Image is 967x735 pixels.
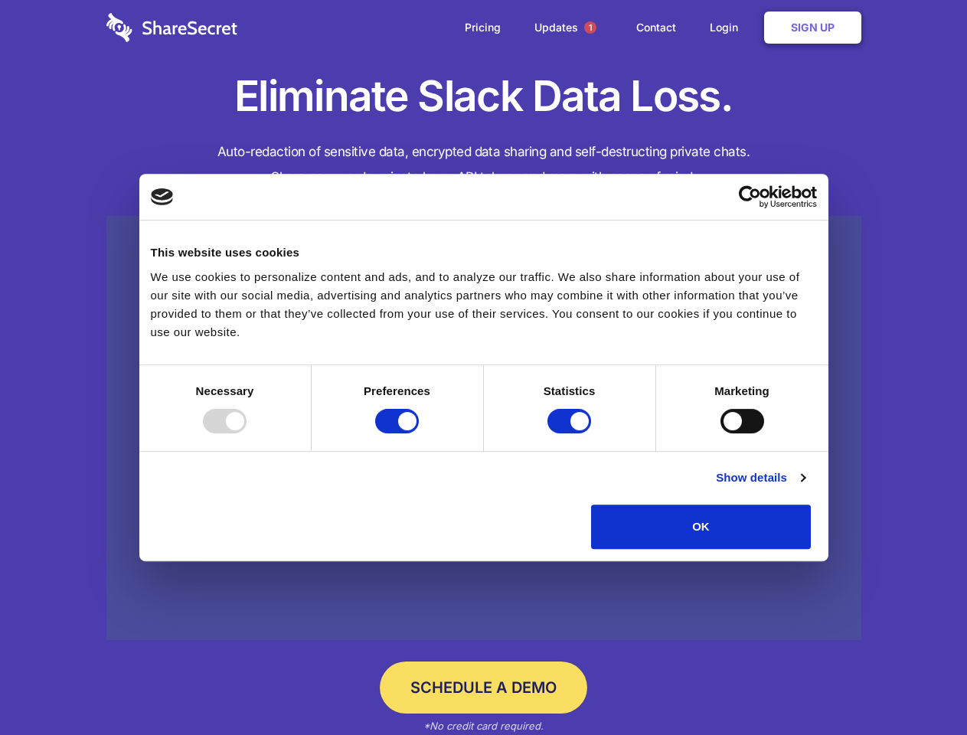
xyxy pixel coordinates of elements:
a: Pricing [449,4,516,51]
a: Show details [716,469,805,487]
a: Usercentrics Cookiebot - opens in a new window [683,185,817,208]
div: We use cookies to personalize content and ads, and to analyze our traffic. We also share informat... [151,268,817,341]
strong: Marketing [714,384,769,397]
a: Sign Up [764,11,861,44]
strong: Statistics [544,384,596,397]
a: Schedule a Demo [380,661,587,714]
div: This website uses cookies [151,243,817,262]
h4: Auto-redaction of sensitive data, encrypted data sharing and self-destructing private chats. Shar... [106,139,861,190]
img: logo-wordmark-white-trans-d4663122ce5f474addd5e946df7df03e33cb6a1c49d2221995e7729f52c070b2.svg [106,13,237,42]
h1: Eliminate Slack Data Loss. [106,69,861,124]
button: OK [591,505,811,549]
em: *No credit card required. [423,720,544,732]
a: Wistia video thumbnail [106,216,861,641]
a: Contact [621,4,691,51]
strong: Preferences [364,384,430,397]
strong: Necessary [196,384,254,397]
span: 1 [584,21,596,34]
a: Login [694,4,761,51]
img: logo [151,188,174,205]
